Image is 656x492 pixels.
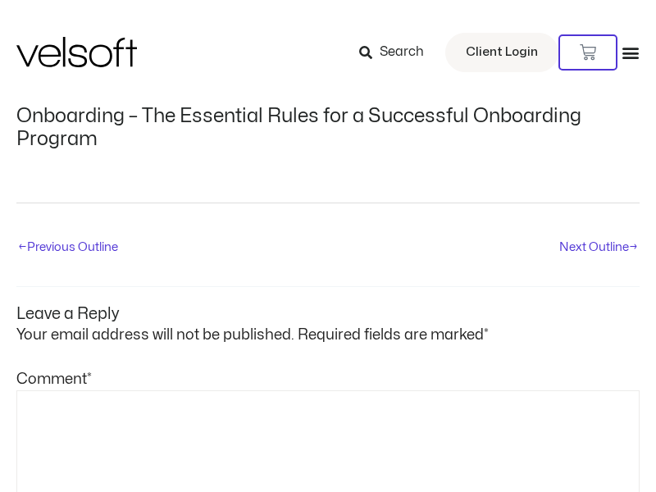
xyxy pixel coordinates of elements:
[16,287,640,324] h3: Leave a Reply
[18,241,27,253] span: ←
[622,43,640,61] div: Menu Toggle
[445,33,558,72] a: Client Login
[16,372,92,386] label: Comment
[18,235,118,262] a: ←Previous Outline
[629,241,638,253] span: →
[559,235,638,262] a: Next Outline→
[16,105,640,152] h1: Onboarding – The Essential Rules for a Successful Onboarding Program
[359,39,435,66] a: Search
[16,203,640,264] nav: Post navigation
[16,328,294,342] span: Your email address will not be published.
[466,42,538,63] span: Client Login
[380,42,424,63] span: Search
[298,328,489,342] span: Required fields are marked
[16,37,137,67] img: Velsoft Training Materials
